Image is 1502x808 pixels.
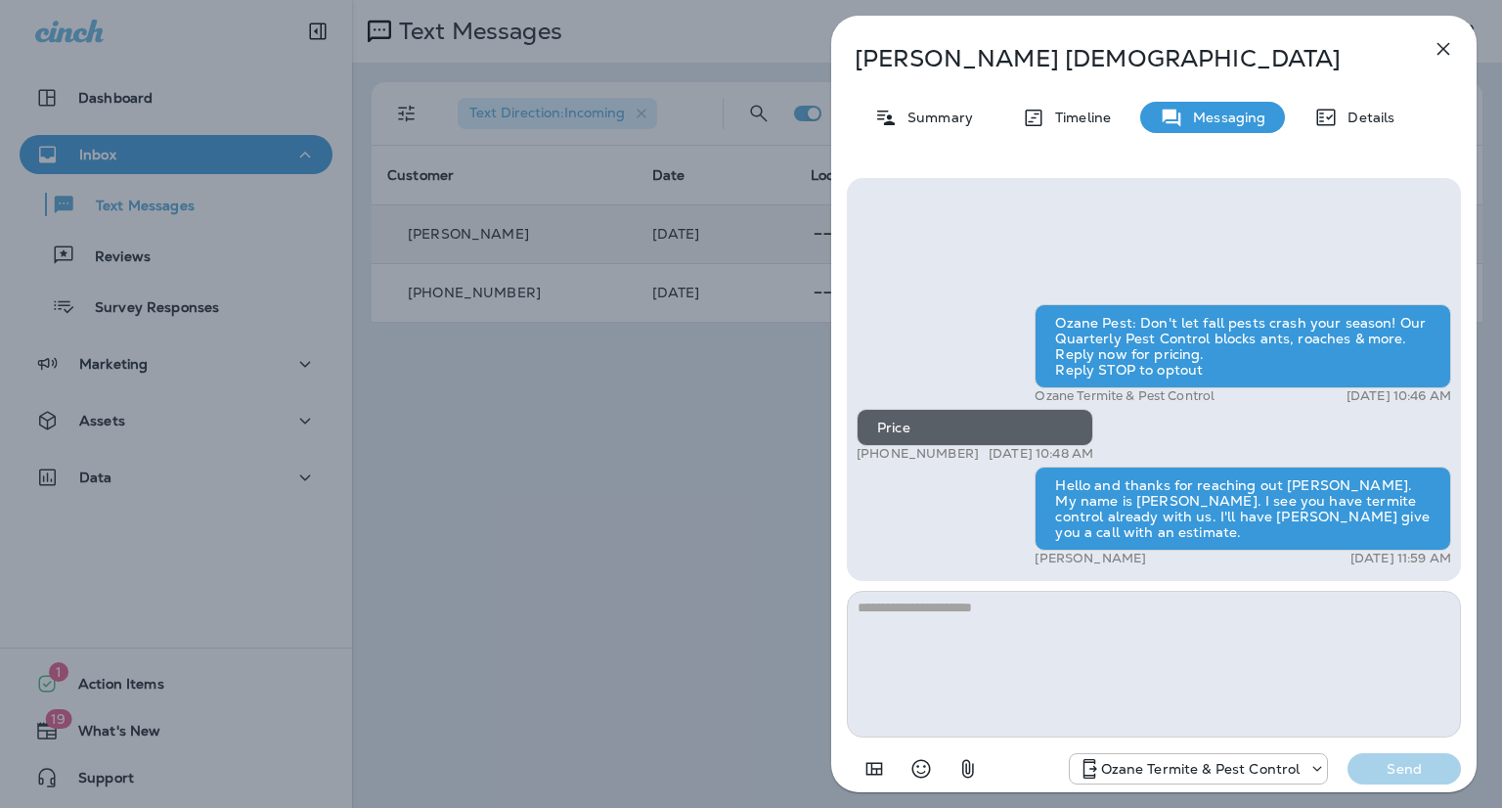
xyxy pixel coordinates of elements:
div: Ozane Pest: Don't let fall pests crash your season! Our Quarterly Pest Control blocks ants, roach... [1035,304,1451,388]
p: [DATE] 10:46 AM [1347,388,1451,404]
p: Timeline [1045,110,1111,125]
p: [DATE] 11:59 AM [1350,551,1451,566]
p: Summary [898,110,973,125]
p: Ozane Termite & Pest Control [1101,761,1301,777]
div: Hello and thanks for reaching out [PERSON_NAME]. My name is [PERSON_NAME]. I see you have termite... [1035,467,1451,551]
button: Add in a premade template [855,749,894,788]
p: [DATE] 10:48 AM [989,446,1093,462]
p: Messaging [1183,110,1265,125]
button: Select an emoji [902,749,941,788]
p: [PERSON_NAME] [1035,551,1146,566]
p: [PERSON_NAME] [DEMOGRAPHIC_DATA] [855,45,1389,72]
p: Ozane Termite & Pest Control [1035,388,1215,404]
p: Details [1338,110,1394,125]
div: +1 (732) 702-5770 [1070,757,1328,781]
div: Price [857,409,1093,446]
p: [PHONE_NUMBER] [857,446,979,462]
